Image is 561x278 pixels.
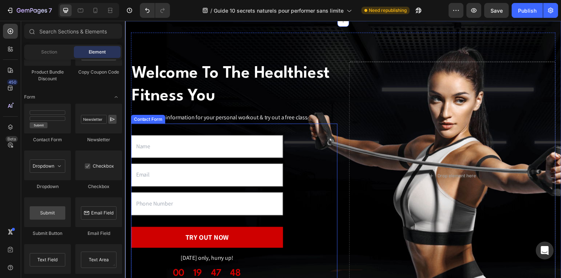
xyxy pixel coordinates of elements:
[484,3,509,18] button: Save
[6,136,18,142] div: Beta
[369,7,407,14] span: Need republishing
[24,230,71,237] div: Submit Button
[7,97,39,104] div: Contact Form
[75,136,122,143] div: Newsletter
[24,69,71,82] div: Product Bundle Discount
[89,49,106,55] span: Element
[24,136,71,143] div: Contact Form
[491,7,503,14] span: Save
[24,94,35,100] span: Form
[319,155,358,161] div: Drop element here
[24,183,71,190] div: Dropdown
[140,3,170,18] div: Undo/Redo
[107,251,118,264] div: 48
[88,251,98,264] div: 47
[75,183,122,190] div: Checkbox
[69,251,79,264] div: 19
[110,91,122,103] span: Toggle open
[41,49,57,55] span: Section
[214,7,344,14] span: Guide 10 secrets naturels pour performer sans limite
[75,69,122,75] div: Copy Coupon Code
[75,230,122,237] div: Email Field
[536,242,554,259] div: Open Intercom Messenger
[7,79,18,85] div: 450
[49,6,52,15] p: 7
[518,7,537,14] div: Publish
[24,24,122,39] input: Search Sections & Elements
[210,7,212,14] span: /
[125,21,561,278] iframe: Design area
[3,3,55,18] button: 7
[49,251,60,264] div: 00
[512,3,543,18] button: Publish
